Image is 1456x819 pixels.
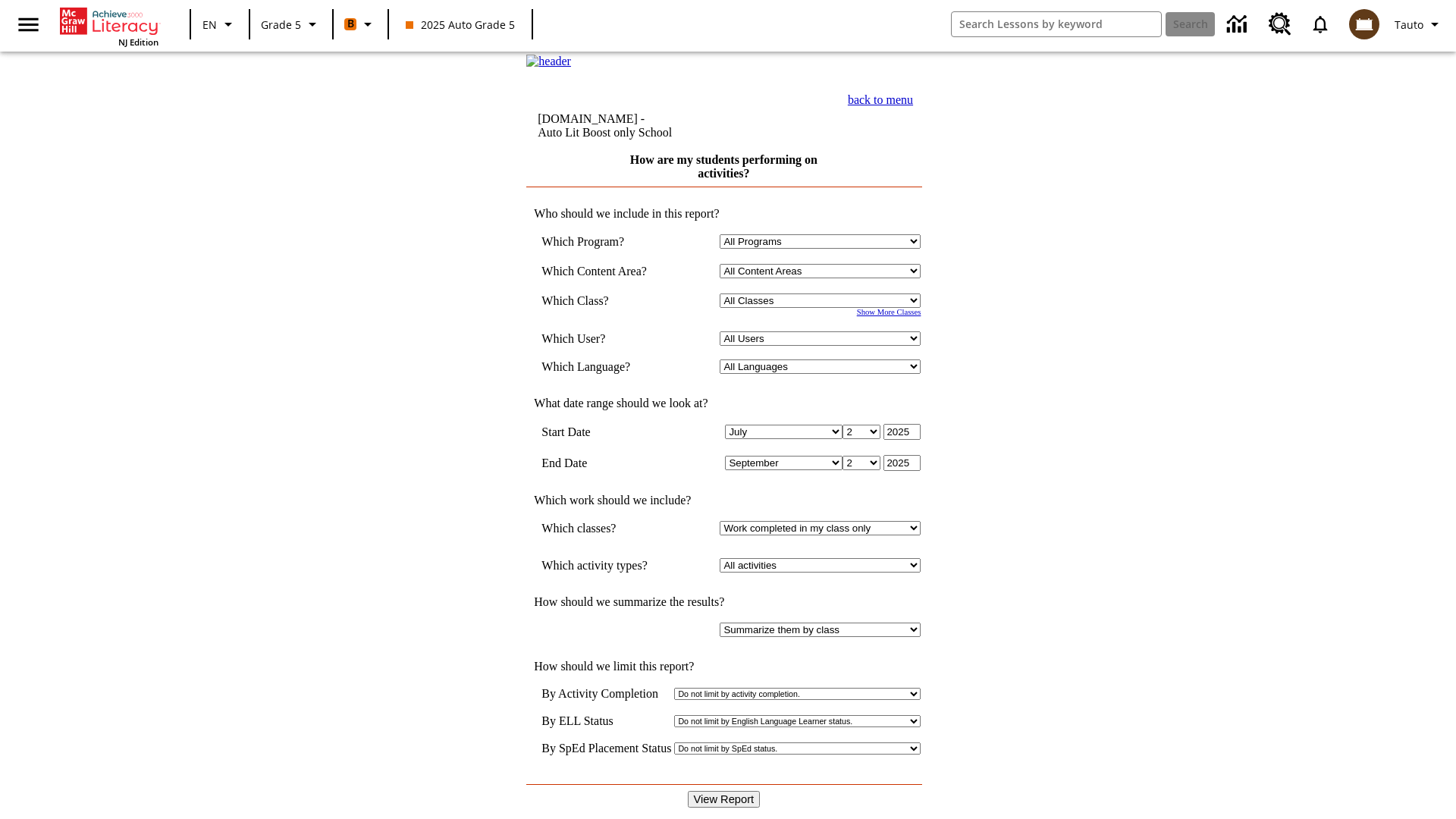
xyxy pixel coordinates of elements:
button: Boost Class color is orange. Change class color [338,11,383,38]
nobr: Which Content Area? [541,265,647,278]
a: Notifications [1301,5,1340,44]
span: EN [202,17,217,33]
td: By Activity Completion [541,687,671,701]
button: Open side menu [6,2,51,47]
button: Language: EN, Select a language [196,11,244,38]
td: Start Date [541,424,669,440]
span: B [347,14,354,33]
td: Which classes? [541,521,669,535]
img: avatar image [1349,9,1379,39]
a: Show More Classes [857,308,921,316]
span: 2025 Auto Grade 5 [406,17,515,33]
td: Which activity types? [541,558,669,573]
a: back to menu [848,93,913,106]
td: By SpEd Placement Status [541,742,671,755]
input: View Report [688,791,761,808]
a: Data Center [1218,4,1260,45]
td: Which Class? [541,293,669,308]
span: Grade 5 [261,17,301,33]
input: search field [952,12,1161,36]
td: What date range should we look at? [526,397,921,410]
button: Select a new avatar [1340,5,1389,44]
td: By ELL Status [541,714,671,728]
td: Which work should we include? [526,494,921,507]
nobr: Auto Lit Boost only School [538,126,672,139]
td: How should we limit this report? [526,660,921,673]
td: Which User? [541,331,669,346]
td: How should we summarize the results? [526,595,921,609]
span: NJ Edition [118,36,158,48]
a: How are my students performing on activities? [630,153,817,180]
span: Tauto [1395,17,1423,33]
td: Who should we include in this report? [526,207,921,221]
td: [DOMAIN_NAME] - [538,112,769,140]
button: Profile/Settings [1389,11,1450,38]
td: Which Language? [541,359,669,374]
td: Which Program? [541,234,669,249]
button: Grade: Grade 5, Select a grade [255,11,328,38]
td: End Date [541,455,669,471]
img: header [526,55,571,68]
a: Resource Center, Will open in new tab [1260,4,1301,45]
div: Home [60,5,158,48]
